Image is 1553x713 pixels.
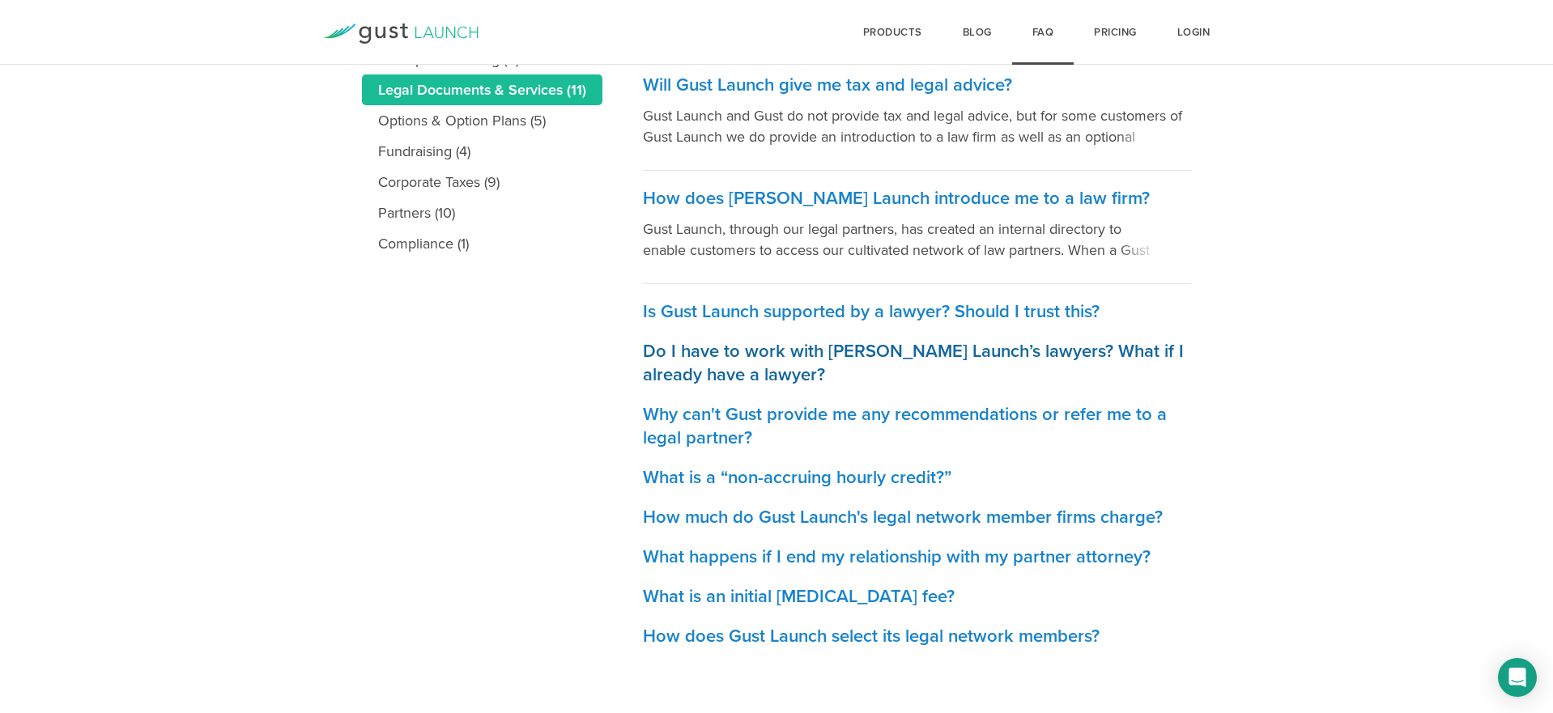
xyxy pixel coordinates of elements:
[643,466,1191,490] h3: What is a “non-accruing hourly credit?”
[643,284,1191,324] a: Is Gust Launch supported by a lawyer? Should I trust this?
[362,197,602,228] a: Partners (10)
[643,105,1191,147] p: Gust Launch and Gust do not provide tax and legal advice, but for some customers of Gust Launch w...
[362,74,602,105] a: Legal Documents & Services (11)
[362,167,602,197] a: Corporate Taxes (9)
[643,74,1191,97] h3: Will Gust Launch give me tax and legal advice?
[643,625,1191,648] h3: How does Gust Launch select its legal network members?
[643,585,1191,609] h3: What is an initial [MEDICAL_DATA] fee?
[362,136,602,167] a: Fundraising (4)
[643,300,1191,324] h3: Is Gust Launch supported by a lawyer? Should I trust this?
[362,228,602,259] a: Compliance (1)
[643,490,1191,529] a: How much do Gust Launch's legal network member firms charge?
[643,506,1191,529] h3: How much do Gust Launch's legal network member firms charge?
[643,187,1191,210] h3: How does [PERSON_NAME] Launch introduce me to a law firm?
[362,105,602,136] a: Options & Option Plans (5)
[643,219,1191,261] p: Gust Launch, through our legal partners, has created an internal directory to enable customers to...
[643,171,1191,284] a: How does [PERSON_NAME] Launch introduce me to a law firm? Gust Launch, through our legal partners...
[643,57,1191,171] a: Will Gust Launch give me tax and legal advice? Gust Launch and Gust do not provide tax and legal ...
[643,609,1191,648] a: How does Gust Launch select its legal network members?
[643,569,1191,609] a: What is an initial [MEDICAL_DATA] fee?
[643,340,1191,387] h3: Do I have to work with [PERSON_NAME] Launch’s lawyers? What if I already have a lawyer?
[643,450,1191,490] a: What is a “non-accruing hourly credit?”
[643,324,1191,387] a: Do I have to work with [PERSON_NAME] Launch’s lawyers? What if I already have a lawyer?
[1498,658,1537,697] div: Open Intercom Messenger
[643,529,1191,569] a: What happens if I end my relationship with my partner attorney?
[643,545,1191,569] h3: What happens if I end my relationship with my partner attorney?
[643,387,1191,450] a: Why can't Gust provide me any recommendations or refer me to a legal partner?
[643,403,1191,450] h3: Why can't Gust provide me any recommendations or refer me to a legal partner?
